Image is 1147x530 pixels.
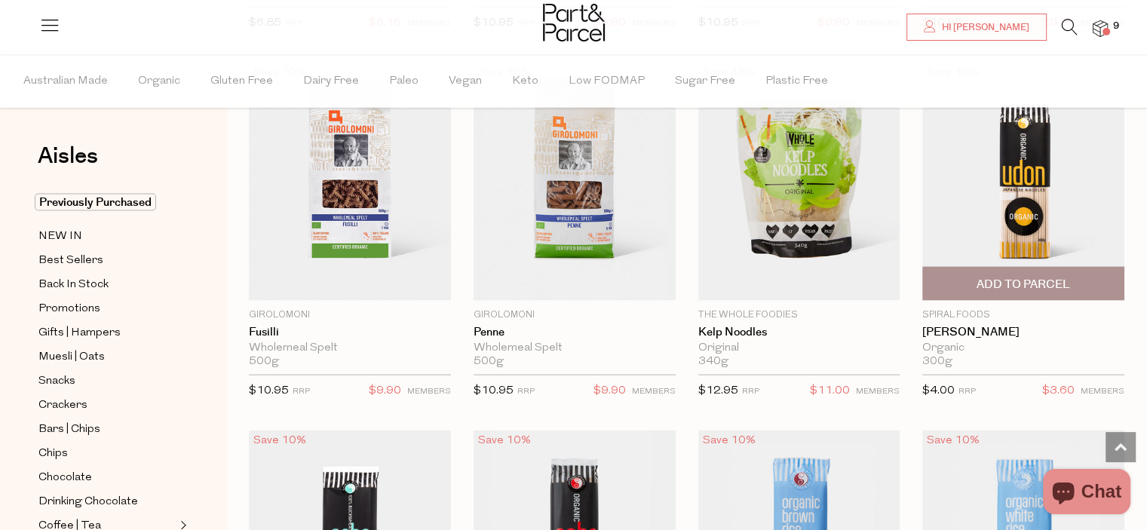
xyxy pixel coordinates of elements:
span: $4.00 [922,385,955,397]
div: Wholemeal Spelt [249,342,451,355]
a: Penne [474,326,676,339]
a: [PERSON_NAME] [922,326,1124,339]
p: Spiral Foods [922,308,1124,322]
a: Snacks [38,372,176,391]
span: $10.95 [249,385,289,397]
span: Gifts | Hampers [38,324,121,342]
span: 9 [1109,20,1123,33]
span: Crackers [38,397,87,415]
span: Bars | Chips [38,421,100,439]
span: Paleo [389,55,419,108]
div: Wholemeal Spelt [474,342,676,355]
span: $9.90 [369,381,401,401]
img: Udon Noodles [922,63,1124,301]
div: Save 10% [698,430,760,451]
span: 500g [474,355,504,369]
span: Sugar Free [675,55,735,108]
span: Gluten Free [210,55,273,108]
a: Fusilli [249,326,451,339]
span: NEW IN [38,228,82,246]
inbox-online-store-chat: Shopify online store chat [1038,469,1135,518]
span: Vegan [449,55,482,108]
a: Kelp Noodles [698,326,900,339]
span: 500g [249,355,279,369]
img: Kelp Noodles [698,63,900,301]
div: Save 10% [474,430,535,451]
a: Previously Purchased [38,194,176,212]
small: MEMBERS [407,388,451,396]
a: 9 [1093,20,1108,36]
span: $12.95 [698,385,738,397]
small: RRP [958,388,976,396]
a: Bars | Chips [38,420,176,439]
span: $9.90 [593,381,626,401]
small: RRP [742,388,759,396]
span: Aisles [38,139,98,173]
span: $11.00 [810,381,850,401]
span: 300g [922,355,952,369]
a: Promotions [38,299,176,318]
img: Fusilli [249,63,451,301]
span: Drinking Chocolate [38,493,138,511]
p: Girolomoni [474,308,676,322]
small: MEMBERS [632,388,676,396]
span: Organic [138,55,180,108]
span: Back In Stock [38,276,109,294]
div: Organic [922,342,1124,355]
a: Aisles [38,145,98,182]
p: Girolomoni [249,308,451,322]
a: Gifts | Hampers [38,323,176,342]
button: Add To Parcel [922,267,1124,301]
a: NEW IN [38,227,176,246]
span: Best Sellers [38,252,103,270]
div: Save 10% [249,430,311,451]
img: Part&Parcel [543,4,605,41]
span: Keto [512,55,538,108]
span: Chips [38,445,68,463]
span: Previously Purchased [35,194,156,211]
span: Plastic Free [765,55,828,108]
div: Save 10% [922,430,984,451]
span: Muesli | Oats [38,348,105,366]
span: Chocolate [38,469,92,487]
a: Crackers [38,396,176,415]
a: Chips [38,444,176,463]
small: RRP [517,388,535,396]
p: The Whole Foodies [698,308,900,322]
small: RRP [293,388,310,396]
span: Hi [PERSON_NAME] [938,21,1029,34]
a: Hi [PERSON_NAME] [906,14,1047,41]
a: Chocolate [38,468,176,487]
span: Australian Made [23,55,108,108]
span: 340g [698,355,728,369]
span: Low FODMAP [569,55,645,108]
img: Penne [474,63,676,301]
a: Muesli | Oats [38,348,176,366]
span: Snacks [38,372,75,391]
a: Drinking Chocolate [38,492,176,511]
small: MEMBERS [1081,388,1124,396]
a: Best Sellers [38,251,176,270]
div: Original [698,342,900,355]
span: $10.95 [474,385,514,397]
small: MEMBERS [856,388,900,396]
span: $3.60 [1042,381,1075,401]
span: Promotions [38,300,100,318]
span: Add To Parcel [977,277,1070,293]
a: Back In Stock [38,275,176,294]
span: Dairy Free [303,55,359,108]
